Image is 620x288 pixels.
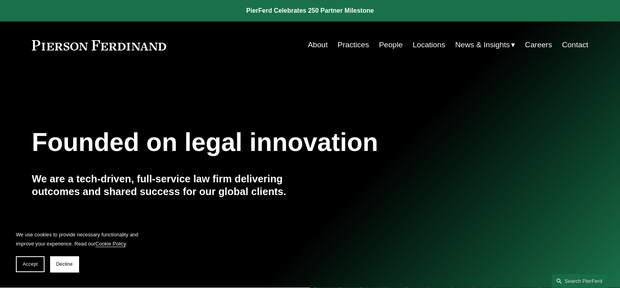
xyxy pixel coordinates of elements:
[337,37,369,52] a: Practices
[16,230,143,248] p: We use cookies to provide necessary functionality and improve your experience. Read our .
[562,37,588,52] a: Contact
[379,37,403,52] a: People
[32,172,310,198] h4: We are a tech-driven, full-service law firm delivering outcomes and shared success for our global...
[455,37,515,52] a: folder dropdown
[16,256,45,272] button: Accept
[23,261,38,267] span: Accept
[455,38,510,52] span: News & Insights
[50,256,79,272] button: Decline
[8,222,151,280] section: Cookie banner
[95,241,126,247] a: Cookie Policy
[308,37,327,52] a: About
[32,128,496,157] h1: Founded on legal innovation
[56,261,73,267] span: Decline
[413,37,445,52] a: Locations
[525,37,552,52] a: Careers
[552,274,607,288] a: Search this site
